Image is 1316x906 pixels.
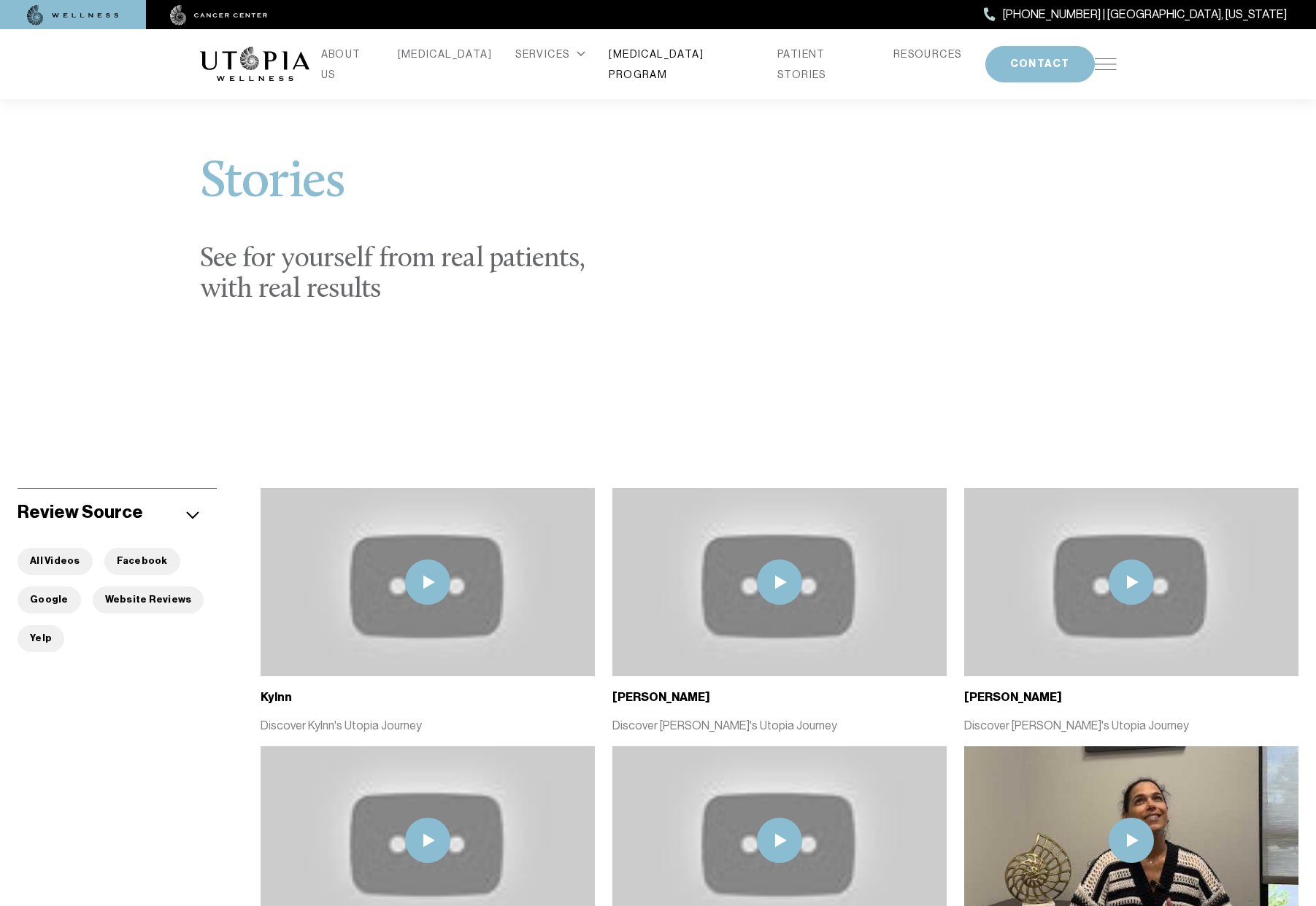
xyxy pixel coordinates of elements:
a: RESOURCES [893,44,962,64]
img: icon [186,511,199,519]
img: wellness [27,5,119,26]
img: thumbnail [964,488,1298,676]
button: All Videos [18,548,93,575]
b: [PERSON_NAME] [612,690,710,704]
h1: Stories [200,157,601,227]
h5: Review Source [18,500,143,524]
a: [PHONE_NUMBER] | [GEOGRAPHIC_DATA], [US_STATE] [984,5,1287,24]
img: play icon [405,818,450,863]
a: PATIENT STORIES [777,44,870,85]
button: Facebook [104,548,180,575]
button: Website Reviews [93,586,204,613]
p: Discover [PERSON_NAME]'s Utopia Journey [964,718,1298,735]
button: Google [18,586,81,613]
img: play icon [757,818,802,863]
img: play icon [405,560,450,605]
button: CONTACT [985,46,1095,82]
img: logo [200,47,309,82]
span: [PHONE_NUMBER] | [GEOGRAPHIC_DATA], [US_STATE] [1003,5,1287,24]
b: [PERSON_NAME] [964,690,1062,704]
img: play icon [757,560,802,605]
img: icon-hamburger [1095,58,1117,70]
a: [MEDICAL_DATA] PROGRAM [609,44,754,85]
a: ABOUT US [321,44,374,85]
img: thumbnail [261,488,595,676]
button: Yelp [18,625,64,652]
p: Discover Kylnn's Utopia Journey [261,718,595,735]
img: play icon [1109,818,1154,863]
div: SERVICES [515,44,585,64]
b: Kylnn [261,690,292,704]
p: Discover [PERSON_NAME]'s Utopia Journey [612,718,947,735]
img: play icon [1109,560,1154,605]
a: [MEDICAL_DATA] [398,44,493,64]
img: thumbnail [612,488,947,676]
img: cancer center [170,5,268,26]
h2: See for yourself from real patients, with real results [200,244,601,306]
